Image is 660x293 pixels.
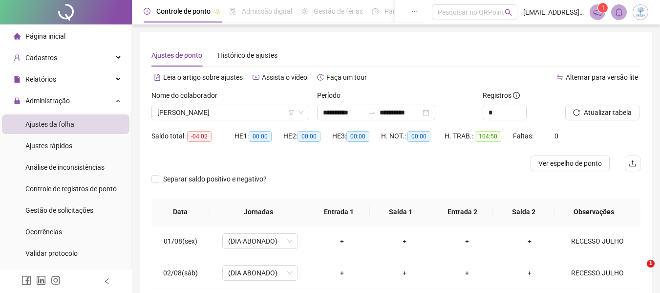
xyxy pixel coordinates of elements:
[411,8,418,15] span: ellipsis
[14,54,21,61] span: user-add
[317,90,347,101] label: Período
[187,131,212,142] span: -04:02
[319,236,365,247] div: +
[598,3,608,13] sup: 1
[381,131,445,142] div: H. NOT.:
[493,199,554,225] th: Saída 2
[283,131,332,142] div: HE 2:
[298,110,304,115] span: down
[569,268,626,278] div: RECESSO JULHO
[633,5,648,20] img: 72517
[444,236,490,247] div: +
[346,131,369,142] span: 00:00
[25,206,93,214] span: Gestão de solicitações
[288,110,294,115] span: filter
[573,109,580,116] span: reload
[262,73,307,81] span: Assista o vídeo
[154,74,161,81] span: file-text
[249,131,272,142] span: 00:00
[25,142,72,150] span: Ajustes rápidos
[372,8,379,15] span: dashboard
[314,7,363,15] span: Gestão de férias
[513,132,535,140] span: Faltas:
[242,7,292,15] span: Admissão digital
[14,97,21,104] span: lock
[214,9,220,15] span: pushpin
[647,260,655,268] span: 1
[317,74,324,81] span: history
[209,199,308,225] th: Jornadas
[332,131,381,142] div: HE 3:
[14,76,21,83] span: file
[25,97,70,105] span: Administração
[14,33,21,40] span: home
[513,92,520,99] span: info-circle
[151,90,224,101] label: Nome do colaborador
[483,90,520,101] span: Registros
[156,7,211,15] span: Controle de ponto
[563,206,625,217] span: Observações
[368,109,376,116] span: swap-right
[163,269,198,277] span: 02/08(sáb)
[569,236,626,247] div: RECESSO JULHO
[584,107,632,118] span: Atualizar tabela
[601,4,605,11] span: 1
[298,131,320,142] span: 00:00
[151,199,209,225] th: Data
[381,268,428,278] div: +
[531,156,610,171] button: Ver espelho de ponto
[218,51,277,59] span: Histórico de ajustes
[368,109,376,116] span: to
[566,73,638,81] span: Alternar para versão lite
[25,228,62,236] span: Ocorrências
[384,7,423,15] span: Painel do DP
[25,54,57,62] span: Cadastros
[51,275,61,285] span: instagram
[407,131,430,142] span: 00:00
[627,260,650,283] iframe: Intercom live chat
[159,174,271,184] span: Separar saldo positivo e negativo?
[21,275,31,285] span: facebook
[25,120,74,128] span: Ajustes da folha
[157,105,303,120] span: GIOVANNA KAREN MARTINS SOARES
[163,73,243,81] span: Leia o artigo sobre ajustes
[538,158,602,169] span: Ver espelho de ponto
[431,199,493,225] th: Entrada 2
[144,8,150,15] span: clock-circle
[505,9,512,16] span: search
[104,278,110,285] span: left
[523,7,584,18] span: [EMAIL_ADDRESS][DOMAIN_NAME]
[228,266,292,280] span: (DIA ABONADO)
[555,199,633,225] th: Observações
[36,275,46,285] span: linkedin
[445,131,513,142] div: H. TRAB.:
[444,268,490,278] div: +
[506,268,553,278] div: +
[151,131,234,142] div: Saldo total:
[229,8,236,15] span: file-done
[326,73,367,81] span: Faça um tour
[629,159,637,167] span: upload
[556,74,563,81] span: swap
[25,75,56,83] span: Relatórios
[381,236,428,247] div: +
[25,163,105,171] span: Análise de inconsistências
[234,131,283,142] div: HE 1:
[565,105,639,120] button: Atualizar tabela
[253,74,259,81] span: youtube
[615,8,623,17] span: bell
[370,199,431,225] th: Saída 1
[25,185,117,193] span: Controle de registros de ponto
[506,236,553,247] div: +
[475,131,501,142] span: 104:50
[554,132,558,140] span: 0
[151,51,202,59] span: Ajustes de ponto
[301,8,308,15] span: sun
[593,8,602,17] span: notification
[25,249,78,257] span: Validar protocolo
[25,32,65,40] span: Página inicial
[228,234,292,248] span: (DIA ABONADO)
[319,268,365,278] div: +
[164,237,197,245] span: 01/08(sex)
[308,199,370,225] th: Entrada 1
